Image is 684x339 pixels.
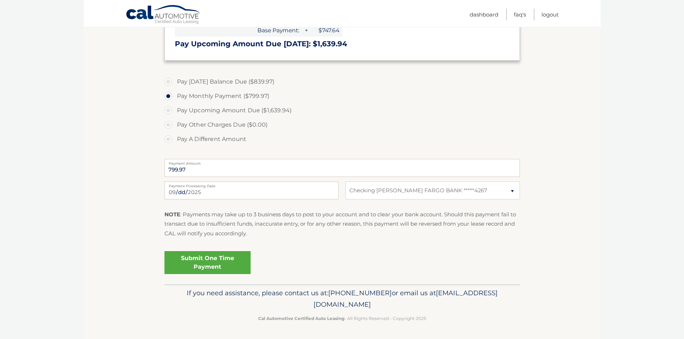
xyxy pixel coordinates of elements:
label: Pay Monthly Payment ($799.97) [164,89,520,103]
input: Payment Amount [164,159,520,177]
label: Payment Amount [164,159,520,165]
a: Logout [541,9,559,20]
a: Dashboard [470,9,498,20]
span: + [302,24,310,37]
strong: NOTE [164,211,180,218]
label: Pay A Different Amount [164,132,520,146]
span: $747.64 [310,24,342,37]
label: Pay Other Charges Due ($0.00) [164,118,520,132]
h3: Pay Upcoming Amount Due [DATE]: $1,639.94 [175,39,509,48]
strong: Cal Automotive Certified Auto Leasing [258,316,344,321]
label: Pay Upcoming Amount Due ($1,639.94) [164,103,520,118]
a: Cal Automotive [126,5,201,25]
a: Submit One Time Payment [164,251,251,274]
span: [PHONE_NUMBER] [328,289,392,297]
span: Base Payment: [175,24,302,37]
input: Payment Date [164,182,339,199]
label: Pay [DATE] Balance Due ($839.97) [164,75,520,89]
label: Payment Processing Date [164,182,339,187]
p: If you need assistance, please contact us at: or email us at [169,287,515,310]
a: FAQ's [514,9,526,20]
p: - All Rights Reserved - Copyright 2025 [169,315,515,322]
p: : Payments may take up to 3 business days to post to your account and to clear your bank account.... [164,210,520,238]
